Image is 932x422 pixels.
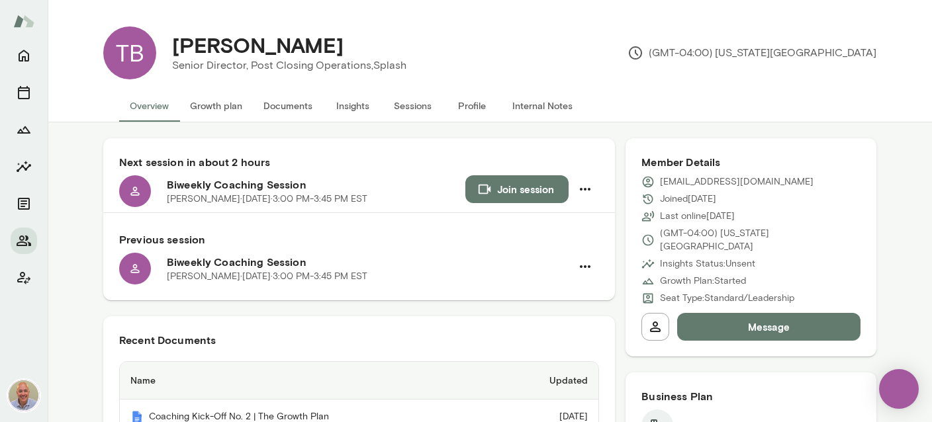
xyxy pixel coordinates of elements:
[323,90,383,122] button: Insights
[103,26,156,79] div: TB
[11,190,37,217] button: Documents
[172,32,344,58] h4: [PERSON_NAME]
[496,362,598,400] th: Updated
[383,90,442,122] button: Sessions
[628,45,876,61] p: (GMT-04:00) [US_STATE][GEOGRAPHIC_DATA]
[167,254,571,270] h6: Biweekly Coaching Session
[119,90,179,122] button: Overview
[11,228,37,254] button: Members
[660,274,746,288] p: Growth Plan: Started
[172,58,406,73] p: Senior Director, Post Closing Operations, Splash
[167,177,465,192] h6: Biweekly Coaching Session
[660,292,794,305] p: Seat Type: Standard/Leadership
[502,90,583,122] button: Internal Notes
[660,210,735,223] p: Last online [DATE]
[660,192,716,206] p: Joined [DATE]
[660,227,861,253] p: (GMT-04:00) [US_STATE][GEOGRAPHIC_DATA]
[120,362,496,400] th: Name
[660,175,814,189] p: [EMAIL_ADDRESS][DOMAIN_NAME]
[8,380,40,411] img: Marc Friedman
[641,154,861,170] h6: Member Details
[11,116,37,143] button: Growth Plan
[167,192,367,206] p: [PERSON_NAME] · [DATE] · 3:00 PM-3:45 PM EST
[465,175,569,203] button: Join session
[179,90,253,122] button: Growth plan
[660,257,755,271] p: Insights Status: Unsent
[677,313,861,341] button: Message
[119,154,599,170] h6: Next session in about 2 hours
[11,153,37,180] button: Insights
[442,90,502,122] button: Profile
[253,90,323,122] button: Documents
[641,388,861,404] h6: Business Plan
[167,270,367,283] p: [PERSON_NAME] · [DATE] · 3:00 PM-3:45 PM EST
[119,232,599,247] h6: Previous session
[13,9,34,34] img: Mento
[11,42,37,69] button: Home
[119,332,599,348] h6: Recent Documents
[11,265,37,291] button: Client app
[11,79,37,106] button: Sessions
